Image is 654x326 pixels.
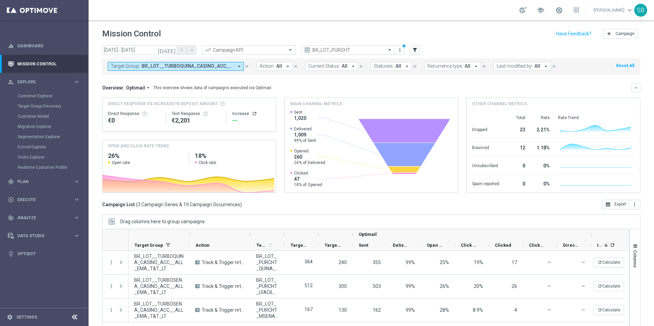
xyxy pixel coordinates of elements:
i: arrow_drop_down [404,63,410,69]
i: arrow_back [180,48,184,52]
button: arrow_back [177,45,187,55]
span: 4 [514,307,517,313]
span: Last modified by: [497,63,533,69]
span: Clicked [294,170,322,176]
span: Targeted Customers [291,243,307,248]
span: 300 [339,283,347,289]
div: 12 [508,142,525,152]
div: Unsubscribed [472,160,499,170]
div: 2.21% [533,124,550,134]
span: BR_LOT__TURBOSENA_CASINO_ACC__ALL_EMA_T&T_LT [134,301,184,319]
i: close [359,64,363,69]
span: — [581,307,585,313]
i: close [293,64,298,69]
span: Drag columns here to group campaigns [120,219,205,224]
a: Optibot [17,245,80,263]
div: Press SPACE to select this row. [128,275,627,298]
span: BR_LOT__TURBOQUINA_CASINO_ACC__ALL_EMA_T&T_LT [134,253,184,272]
div: Segmentation Explorer [18,132,88,142]
span: Target Group: [111,63,140,69]
span: 355 [373,260,381,265]
a: Realtime Customer Profile [18,165,71,170]
span: 1,009 [294,132,316,138]
div: Migration Explorer [18,121,88,132]
input: Select date range [102,45,177,55]
div: -- [232,116,270,125]
div: Data Studio keyboard_arrow_right [7,233,80,239]
span: Increase [597,243,601,248]
div: Rate Trend [558,115,635,120]
div: Plan [8,179,74,185]
div: 23 [508,124,525,134]
a: Customer Model [18,114,71,119]
span: Current Status: [308,63,340,69]
button: Statuses: All arrow_drop_down [371,62,412,71]
span: 18% of Opened [294,182,322,188]
i: arrow_drop_down [236,63,242,69]
h4: Other channel metrics [472,101,527,107]
button: more_vert [108,307,114,313]
span: BR_LOT__TURBOSENA_CASINO_ACC__ALL_EMA_T&T_LT [134,277,184,295]
a: Dashboard [17,37,80,55]
span: Targeted Responders [325,243,341,248]
span: — [581,260,585,265]
i: keyboard_arrow_right [74,232,80,239]
div: Explore [8,79,74,85]
span: ) [240,201,242,208]
button: close [551,63,557,70]
div: Mission Control [7,61,80,67]
span: ( [136,201,138,208]
button: Action: All arrow_drop_down [256,62,293,71]
span: Delivery Rate [393,243,409,248]
button: Last modified by: All arrow_drop_down [494,62,551,71]
div: Increase [232,111,270,116]
div: Analyze [8,215,74,221]
i: keyboard_arrow_right [74,79,80,85]
div: 0% [533,160,550,170]
span: A [195,308,200,312]
span: Campaign [616,31,635,36]
div: Customer Explorer [18,91,88,101]
div: Row Groups [120,219,205,224]
button: more_vert [629,200,640,209]
a: Mission Control [17,55,80,73]
span: 503 [373,283,381,289]
button: refreshCalculate [594,257,624,267]
span: 26 [512,283,517,289]
label: 364 [305,259,313,265]
i: track_changes [8,215,14,221]
span: Optimail [359,232,377,237]
span: Delivery Rate = Delivered / Sent [406,283,415,289]
button: Reset All [616,62,635,69]
h2: 26% [108,152,184,160]
div: Target Group Discovery [18,101,88,111]
span: Plan [17,180,74,184]
multiple-options-button: Export to CSV [602,201,640,207]
button: more_vert [108,283,114,289]
span: 162 [373,307,381,313]
a: Visits Explorer [18,154,71,160]
i: keyboard_arrow_right [74,214,80,221]
i: filter_alt [412,47,418,53]
div: Press SPACE to select this row. [128,298,627,322]
button: add Campaign [603,29,638,38]
div: This overview shows data of campaigns executed via Optimail [153,85,271,91]
span: Sent [294,110,306,115]
button: arrow_forward [187,45,196,55]
div: equalizer Dashboard [7,43,80,49]
button: open_in_browser Export [602,200,629,209]
i: trending_up [204,47,211,53]
button: more_vert [108,259,114,265]
ng-select: Campaign KPI [202,45,296,55]
span: BR_LOT__PURCHT_MSENA_TURBO__ALL_EMA_T&T_LT [256,301,279,319]
span: Templates [256,243,266,248]
span: 3 Campaign Series & 19 Campaign Occurrences [138,201,240,208]
i: more_vert [397,47,403,53]
span: Execute [17,198,74,202]
div: gps_fixed Plan keyboard_arrow_right [7,179,80,184]
button: close [481,63,487,70]
i: arrow_forward [189,48,194,52]
div: Dashboard [8,37,80,55]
